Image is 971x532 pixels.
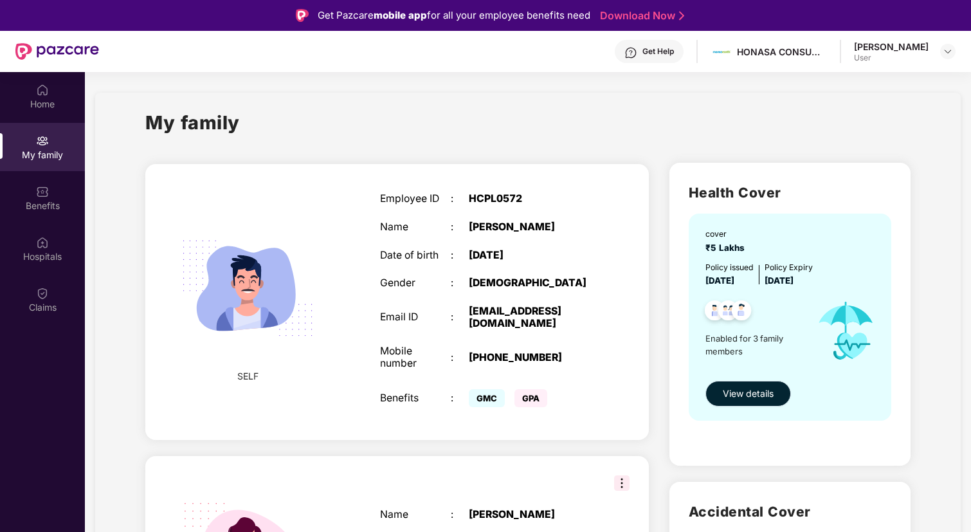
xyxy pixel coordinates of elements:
[380,509,451,521] div: Name
[380,250,451,262] div: Date of birth
[705,381,791,407] button: View details
[318,8,590,23] div: Get Pazcare for all your employee benefits need
[943,46,953,57] img: svg+xml;base64,PHN2ZyBpZD0iRHJvcGRvd24tMzJ4MzIiIHhtbG5zPSJodHRwOi8vd3d3LnczLm9yZy8yMDAwL3N2ZyIgd2...
[296,9,309,22] img: Logo
[380,392,451,405] div: Benefits
[374,9,427,21] strong: mobile app
[514,389,547,407] span: GPA
[600,9,680,23] a: Download Now
[451,277,469,289] div: :
[451,193,469,205] div: :
[737,46,827,58] div: HONASA CONSUMER LIMITED
[36,287,49,300] img: svg+xml;base64,PHN2ZyBpZD0iQ2xhaW0iIHhtbG5zPSJodHRwOi8vd3d3LnczLm9yZy8yMDAwL3N2ZyIgd2lkdGg9IjIwIi...
[380,277,451,289] div: Gender
[689,501,891,522] h2: Accidental Cover
[469,389,505,407] span: GMC
[380,193,451,205] div: Employee ID
[705,275,734,286] span: [DATE]
[712,42,731,61] img: Mamaearth%20Logo.jpg
[15,43,99,60] img: New Pazcare Logo
[451,352,469,364] div: :
[614,475,630,491] img: svg+xml;base64,PHN2ZyB3aWR0aD0iMzIiIGhlaWdodD0iMzIiIHZpZXdCb3g9IjAgMCAzMiAzMiIgZmlsbD0ibm9uZSIgeG...
[765,261,813,273] div: Policy Expiry
[705,228,750,240] div: cover
[167,207,329,369] img: svg+xml;base64,PHN2ZyB4bWxucz0iaHR0cDovL3d3dy53My5vcmcvMjAwMC9zdmciIHdpZHRoPSIyMjQiIGhlaWdodD0iMT...
[469,306,593,329] div: [EMAIL_ADDRESS][DOMAIN_NAME]
[705,243,750,253] span: ₹5 Lakhs
[469,221,593,234] div: [PERSON_NAME]
[451,250,469,262] div: :
[36,236,49,249] img: svg+xml;base64,PHN2ZyBpZD0iSG9zcGl0YWxzIiB4bWxucz0iaHR0cDovL3d3dy53My5vcmcvMjAwMC9zdmciIHdpZHRoPS...
[642,46,674,57] div: Get Help
[712,297,744,328] img: svg+xml;base64,PHN2ZyB4bWxucz0iaHR0cDovL3d3dy53My5vcmcvMjAwMC9zdmciIHdpZHRoPSI0OC45MTUiIGhlaWdodD...
[469,509,593,521] div: [PERSON_NAME]
[699,297,731,328] img: svg+xml;base64,PHN2ZyB4bWxucz0iaHR0cDovL3d3dy53My5vcmcvMjAwMC9zdmciIHdpZHRoPSI0OC45NDMiIGhlaWdodD...
[854,41,929,53] div: [PERSON_NAME]
[380,221,451,234] div: Name
[380,345,451,369] div: Mobile number
[705,261,754,273] div: Policy issued
[624,46,637,59] img: svg+xml;base64,PHN2ZyBpZD0iSGVscC0zMngzMiIgeG1sbnM9Imh0dHA6Ly93d3cudzMub3JnLzIwMDAvc3ZnIiB3aWR0aD...
[36,185,49,198] img: svg+xml;base64,PHN2ZyBpZD0iQmVuZWZpdHMiIHhtbG5zPSJodHRwOi8vd3d3LnczLm9yZy8yMDAwL3N2ZyIgd2lkdGg9Ij...
[469,277,593,289] div: [DEMOGRAPHIC_DATA]
[451,392,469,405] div: :
[689,182,891,203] h2: Health Cover
[145,108,240,137] h1: My family
[469,193,593,205] div: HCPL0572
[451,509,469,521] div: :
[36,134,49,147] img: svg+xml;base64,PHN2ZyB3aWR0aD0iMjAiIGhlaWdodD0iMjAiIHZpZXdCb3g9IjAgMCAyMCAyMCIgZmlsbD0ibm9uZSIgeG...
[679,9,684,23] img: Stroke
[705,332,806,358] span: Enabled for 3 family members
[726,297,758,328] img: svg+xml;base64,PHN2ZyB4bWxucz0iaHR0cDovL3d3dy53My5vcmcvMjAwMC9zdmciIHdpZHRoPSI0OC45NDMiIGhlaWdodD...
[806,288,886,374] img: icon
[36,84,49,96] img: svg+xml;base64,PHN2ZyBpZD0iSG9tZSIgeG1sbnM9Imh0dHA6Ly93d3cudzMub3JnLzIwMDAvc3ZnIiB3aWR0aD0iMjAiIG...
[469,352,593,364] div: [PHONE_NUMBER]
[237,369,259,383] span: SELF
[380,311,451,324] div: Email ID
[469,250,593,262] div: [DATE]
[854,53,929,63] div: User
[765,275,794,286] span: [DATE]
[723,387,774,401] span: View details
[451,311,469,324] div: :
[451,221,469,234] div: :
